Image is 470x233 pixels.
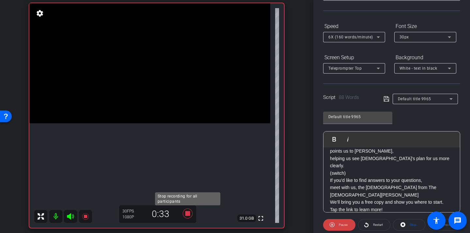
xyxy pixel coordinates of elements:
span: White - text in black [399,66,437,71]
div: Stop recording for all participants [155,192,220,205]
div: 0:33 [139,209,182,220]
div: 30 [122,209,139,214]
div: Font Size [394,21,456,32]
span: 6X (160 words/minute) [328,35,373,39]
p: The [DEMOGRAPHIC_DATA] gives clear answers and points us to [PERSON_NAME], helping us see [DEMOGR... [330,140,453,177]
div: Speed [323,21,385,32]
div: Script [323,94,374,101]
p: We’ll bring you a free copy and show you where to start. Tap the link to learn more! [330,199,453,213]
span: FPS [127,209,134,213]
span: Stop [410,223,416,226]
span: Teleprompter Top [328,66,362,71]
span: Restart [373,223,383,226]
span: Pause [339,223,348,226]
input: Title [328,113,387,121]
span: Default title 9965 [398,97,431,101]
div: 1080P [122,214,139,220]
p: If you’d like to find answers to your questions, meet with us, the [DEMOGRAPHIC_DATA] from The [D... [330,177,453,199]
span: 88 Words [339,94,359,100]
button: Stop [393,219,425,231]
button: Restart [358,219,390,231]
mat-icon: settings [35,9,44,17]
span: 31.0 GB [237,214,256,222]
button: Pause [323,219,355,231]
mat-icon: fullscreen [257,214,265,222]
mat-icon: message [454,217,462,225]
div: Screen Setup [323,52,385,63]
span: 30px [399,35,409,39]
mat-icon: accessibility [432,217,440,225]
div: Background [394,52,456,63]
